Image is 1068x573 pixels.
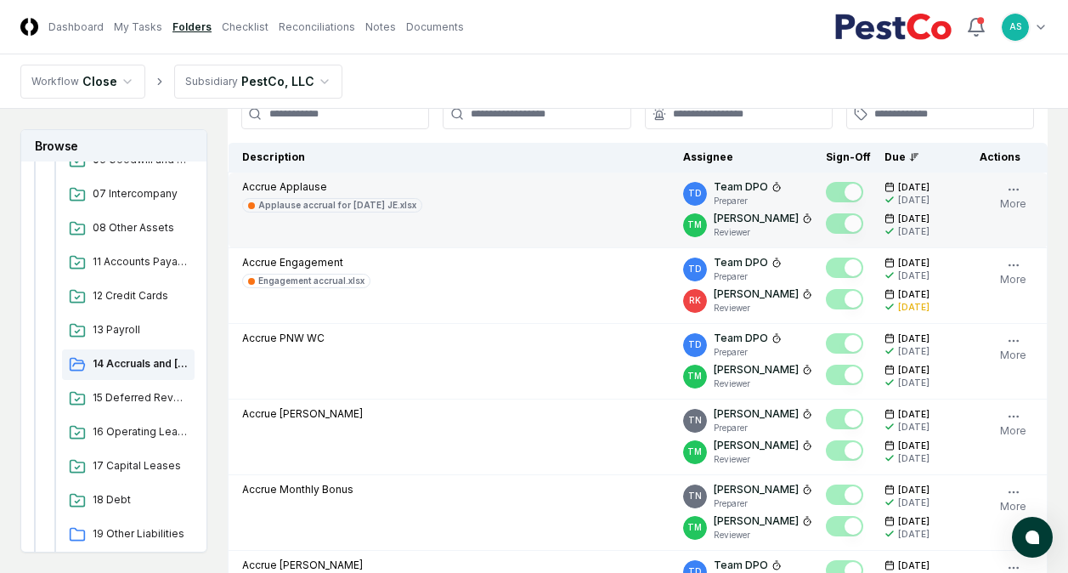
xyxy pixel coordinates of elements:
[365,20,396,35] a: Notes
[62,383,195,414] a: 15 Deferred Revenue
[714,497,812,510] p: Preparer
[898,377,930,389] div: [DATE]
[172,20,212,35] a: Folders
[997,331,1030,366] button: More
[997,482,1030,518] button: More
[714,226,812,239] p: Reviewer
[93,492,188,508] span: 18 Debt
[687,521,702,534] span: TM
[826,516,863,536] button: Mark complete
[714,453,812,466] p: Reviewer
[826,365,863,385] button: Mark complete
[62,315,195,346] a: 13 Payroll
[898,559,930,572] span: [DATE]
[898,194,930,207] div: [DATE]
[898,484,930,496] span: [DATE]
[242,482,353,497] p: Accrue Monthly Bonus
[62,485,195,516] a: 18 Debt
[62,179,195,210] a: 07 Intercompany
[242,558,427,573] p: Accrue [PERSON_NAME]
[222,20,268,35] a: Checklist
[898,345,930,358] div: [DATE]
[714,529,812,542] p: Reviewer
[31,74,79,89] div: Workflow
[714,513,799,529] p: [PERSON_NAME]
[714,179,768,195] p: Team DPO
[714,195,782,207] p: Preparer
[687,445,702,458] span: TM
[898,301,930,314] div: [DATE]
[966,150,1034,165] div: Actions
[898,440,930,452] span: [DATE]
[898,408,930,421] span: [DATE]
[714,302,812,315] p: Reviewer
[826,182,863,202] button: Mark complete
[242,331,325,346] p: Accrue PNW WC
[93,390,188,406] span: 15 Deferred Revenue
[898,496,930,509] div: [DATE]
[898,225,930,238] div: [DATE]
[997,406,1030,442] button: More
[93,254,188,269] span: 11 Accounts Payable
[279,20,355,35] a: Reconciliations
[687,218,702,231] span: TM
[688,263,702,275] span: TD
[406,20,464,35] a: Documents
[62,417,195,448] a: 16 Operating Leases
[714,377,812,390] p: Reviewer
[714,482,799,497] p: [PERSON_NAME]
[826,213,863,234] button: Mark complete
[20,65,342,99] nav: breadcrumb
[93,356,188,372] span: 14 Accruals and OCL
[714,286,799,302] p: [PERSON_NAME]
[997,179,1030,215] button: More
[688,187,702,200] span: TD
[62,349,195,380] a: 14 Accruals and [MEDICAL_DATA]
[898,269,930,282] div: [DATE]
[62,519,195,550] a: 19 Other Liabilities
[819,143,878,173] th: Sign-Off
[1012,517,1053,558] button: atlas-launcher
[229,143,676,173] th: Description
[242,255,370,270] p: Accrue Engagement
[258,199,416,212] div: Applause accrual for [DATE] JE.xlsx
[688,338,702,351] span: TD
[687,370,702,383] span: TM
[93,186,188,201] span: 07 Intercompany
[714,422,812,434] p: Preparer
[834,14,952,41] img: PestCo logo
[898,364,930,377] span: [DATE]
[62,213,195,244] a: 08 Other Assets
[93,288,188,304] span: 12 Credit Cards
[93,220,188,235] span: 08 Other Assets
[21,130,206,162] h3: Browse
[714,558,768,573] p: Team DPO
[898,288,930,301] span: [DATE]
[62,281,195,312] a: 12 Credit Cards
[714,331,768,346] p: Team DPO
[93,424,188,440] span: 16 Operating Leases
[20,18,38,36] img: Logo
[242,198,422,213] a: Applause accrual for [DATE] JE.xlsx
[714,255,768,270] p: Team DPO
[714,346,782,359] p: Preparer
[898,181,930,194] span: [DATE]
[258,275,364,287] div: Engagement accrual.xlsx
[826,333,863,354] button: Mark complete
[676,143,819,173] th: Assignee
[898,213,930,225] span: [DATE]
[48,20,104,35] a: Dashboard
[898,421,930,434] div: [DATE]
[826,440,863,461] button: Mark complete
[714,438,799,453] p: [PERSON_NAME]
[93,526,188,542] span: 19 Other Liabilities
[242,406,363,422] p: Accrue [PERSON_NAME]
[93,322,188,338] span: 13 Payroll
[714,270,782,283] p: Preparer
[242,274,370,288] a: Engagement accrual.xlsx
[62,451,195,482] a: 17 Capital Leases
[688,490,702,502] span: TN
[714,211,799,226] p: [PERSON_NAME]
[898,528,930,541] div: [DATE]
[242,179,422,195] p: Accrue Applause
